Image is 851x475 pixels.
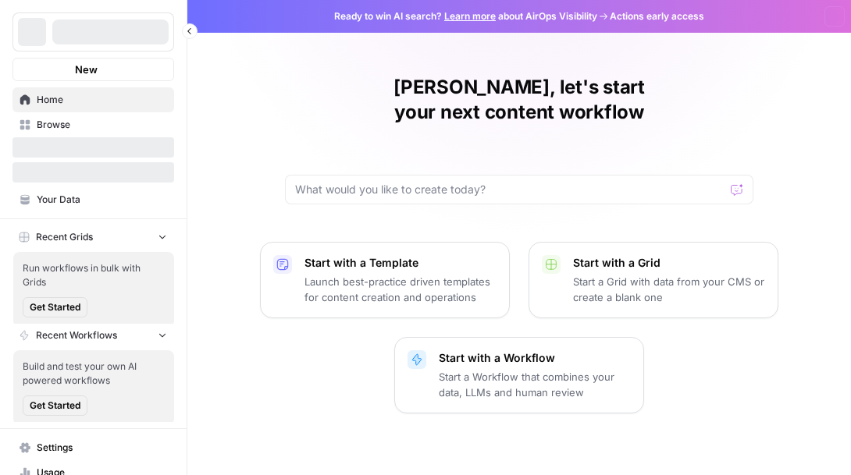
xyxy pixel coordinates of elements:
[23,395,87,416] button: Get Started
[285,75,753,125] h1: [PERSON_NAME], let's start your next content workflow
[12,324,174,347] button: Recent Workflows
[12,435,174,460] a: Settings
[12,58,174,81] button: New
[260,242,510,318] button: Start with a TemplateLaunch best-practice driven templates for content creation and operations
[37,193,167,207] span: Your Data
[30,399,80,413] span: Get Started
[23,261,165,289] span: Run workflows in bulk with Grids
[573,274,765,305] p: Start a Grid with data from your CMS or create a blank one
[37,93,167,107] span: Home
[12,187,174,212] a: Your Data
[295,182,725,197] input: What would you like to create today?
[12,87,174,112] a: Home
[30,300,80,314] span: Get Started
[573,255,765,271] p: Start with a Grid
[23,297,87,317] button: Get Started
[75,62,98,77] span: New
[304,274,497,305] p: Launch best-practice driven templates for content creation and operations
[439,350,631,366] p: Start with a Workflow
[439,369,631,400] p: Start a Workflow that combines your data, LLMs and human review
[444,10,496,22] a: Learn more
[37,118,167,132] span: Browse
[394,337,644,413] button: Start with a WorkflowStart a Workflow that combines your data, LLMs and human review
[334,9,597,23] span: Ready to win AI search? about AirOps Visibility
[36,328,117,342] span: Recent Workflows
[23,360,165,388] span: Build and test your own AI powered workflows
[12,225,174,249] button: Recent Grids
[37,441,167,455] span: Settings
[610,9,704,23] span: Actions early access
[304,255,497,271] p: Start with a Template
[12,112,174,137] a: Browse
[529,242,778,318] button: Start with a GridStart a Grid with data from your CMS or create a blank one
[36,230,93,244] span: Recent Grids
